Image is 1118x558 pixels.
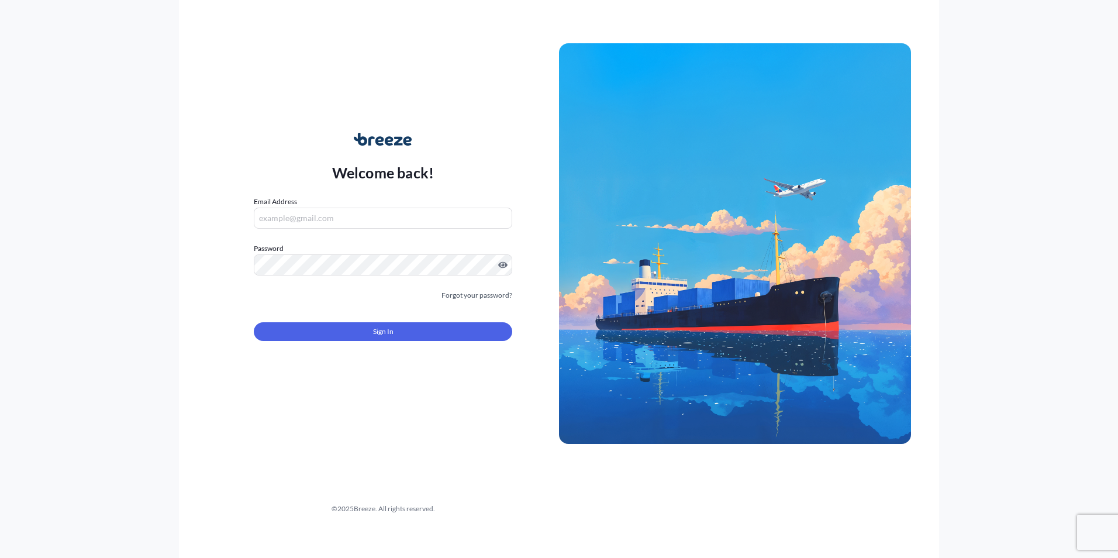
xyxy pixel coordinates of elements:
input: example@gmail.com [254,208,512,229]
span: Sign In [373,326,394,337]
div: © 2025 Breeze. All rights reserved. [207,503,559,515]
label: Email Address [254,196,297,208]
label: Password [254,243,512,254]
img: Ship illustration [559,43,911,443]
a: Forgot your password? [441,290,512,301]
p: Welcome back! [332,163,434,182]
button: Show password [498,260,508,270]
button: Sign In [254,322,512,341]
